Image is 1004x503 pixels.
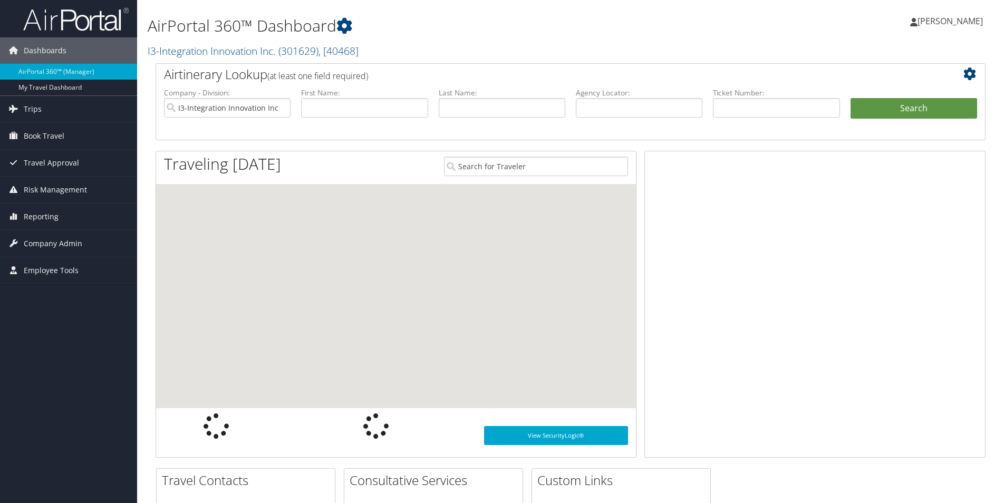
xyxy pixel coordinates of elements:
[24,204,59,230] span: Reporting
[24,123,64,149] span: Book Travel
[148,15,711,37] h1: AirPortal 360™ Dashboard
[713,88,839,98] label: Ticket Number:
[484,426,628,445] a: View SecurityLogic®
[164,88,291,98] label: Company - Division:
[24,37,66,64] span: Dashboards
[164,153,281,175] h1: Traveling [DATE]
[164,65,908,83] h2: Airtinerary Lookup
[24,177,87,203] span: Risk Management
[24,257,79,284] span: Employee Tools
[301,88,428,98] label: First Name:
[537,471,710,489] h2: Custom Links
[24,96,42,122] span: Trips
[444,157,628,176] input: Search for Traveler
[162,471,335,489] h2: Travel Contacts
[278,44,318,58] span: ( 301629 )
[24,230,82,257] span: Company Admin
[350,471,523,489] h2: Consultative Services
[439,88,565,98] label: Last Name:
[318,44,359,58] span: , [ 40468 ]
[576,88,702,98] label: Agency Locator:
[910,5,993,37] a: [PERSON_NAME]
[23,7,129,32] img: airportal-logo.png
[24,150,79,176] span: Travel Approval
[267,70,368,82] span: (at least one field required)
[148,44,359,58] a: I3-Integration Innovation Inc.
[851,98,977,119] button: Search
[918,15,983,27] span: [PERSON_NAME]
